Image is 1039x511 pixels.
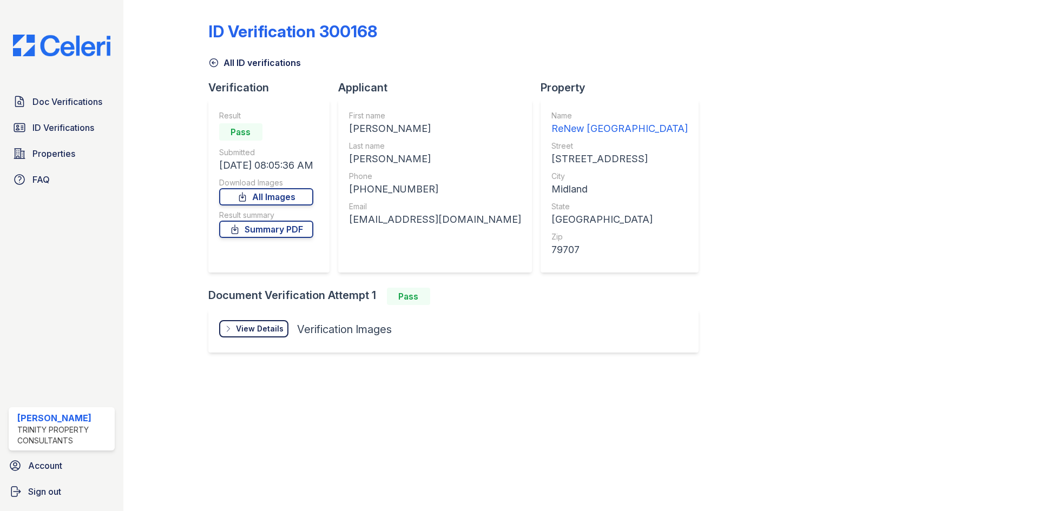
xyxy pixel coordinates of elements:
span: ID Verifications [32,121,94,134]
span: FAQ [32,173,50,186]
a: FAQ [9,169,115,190]
div: [PERSON_NAME] [349,121,521,136]
div: [PERSON_NAME] [17,412,110,424]
div: Street [551,141,688,151]
div: Property [541,80,707,95]
div: Result [219,110,313,121]
div: Email [349,201,521,212]
a: ID Verifications [9,117,115,138]
a: Doc Verifications [9,91,115,112]
div: Name [551,110,688,121]
a: Properties [9,143,115,164]
div: Midland [551,182,688,197]
img: CE_Logo_Blue-a8612792a0a2168367f1c8372b55b34899dd931a85d93a1a3d3e32e68fde9ad4.png [4,35,119,56]
span: Doc Verifications [32,95,102,108]
a: All ID verifications [208,56,301,69]
div: Phone [349,171,521,182]
div: Verification [208,80,338,95]
div: Pass [219,123,262,141]
span: Account [28,459,62,472]
span: Properties [32,147,75,160]
a: Account [4,455,119,476]
div: Submitted [219,147,313,158]
div: Result summary [219,210,313,221]
a: Sign out [4,481,119,502]
a: Summary PDF [219,221,313,238]
div: ReNew [GEOGRAPHIC_DATA] [551,121,688,136]
div: [EMAIL_ADDRESS][DOMAIN_NAME] [349,212,521,227]
div: 79707 [551,242,688,257]
div: [PERSON_NAME] [349,151,521,167]
div: Trinity Property Consultants [17,424,110,446]
div: ID Verification 300168 [208,22,377,41]
div: Document Verification Attempt 1 [208,288,707,305]
div: Pass [387,288,430,305]
a: Name ReNew [GEOGRAPHIC_DATA] [551,110,688,136]
div: [DATE] 08:05:36 AM [219,158,313,173]
div: [STREET_ADDRESS] [551,151,688,167]
div: Last name [349,141,521,151]
div: Applicant [338,80,541,95]
span: Sign out [28,485,61,498]
div: Download Images [219,177,313,188]
a: All Images [219,188,313,205]
div: State [551,201,688,212]
div: City [551,171,688,182]
div: View Details [236,323,284,334]
div: First name [349,110,521,121]
div: Verification Images [297,322,392,337]
div: [PHONE_NUMBER] [349,182,521,197]
div: [GEOGRAPHIC_DATA] [551,212,688,227]
div: Zip [551,231,688,242]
